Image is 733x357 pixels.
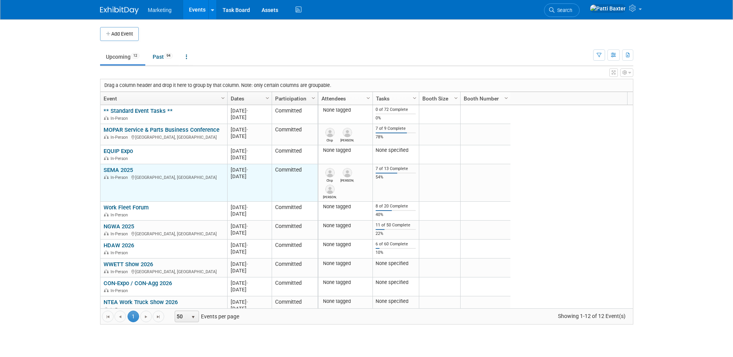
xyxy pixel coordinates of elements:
span: - [247,108,248,114]
div: None tagged [321,204,369,210]
span: In-Person [111,307,130,312]
span: - [247,280,248,286]
a: EQUIP Expo [104,148,133,155]
img: In-Person Event [104,250,109,254]
a: Dates [231,92,267,105]
span: Go to the last page [155,314,162,320]
span: In-Person [111,135,130,140]
span: Column Settings [503,95,509,101]
div: 7 of 13 Complete [376,166,416,172]
a: Column Settings [452,92,460,104]
td: Committed [272,105,318,124]
div: [GEOGRAPHIC_DATA], [GEOGRAPHIC_DATA] [104,230,224,237]
a: Go to the first page [102,311,114,322]
div: [DATE] [231,154,268,161]
div: [DATE] [231,299,268,305]
div: None tagged [321,107,369,113]
span: In-Person [111,175,130,180]
span: In-Person [111,288,130,293]
div: None specified [376,279,416,286]
div: None tagged [321,241,369,248]
div: Chip Jones [323,177,337,182]
button: Add Event [100,27,139,41]
div: [DATE] [231,133,268,139]
div: Dean Strathman [340,137,354,142]
div: None specified [376,147,416,153]
div: [DATE] [231,148,268,154]
div: [GEOGRAPHIC_DATA], [GEOGRAPHIC_DATA] [104,134,224,140]
img: Dean Strathman [343,128,352,137]
span: Column Settings [220,95,226,101]
span: Column Settings [412,95,418,101]
img: In-Person Event [104,288,109,292]
span: - [247,148,248,154]
span: 12 [131,53,139,59]
span: Go to the previous page [117,314,123,320]
a: Booth Number [464,92,505,105]
div: [DATE] [231,280,268,286]
div: [DATE] [231,242,268,248]
a: Column Settings [410,92,419,104]
a: Past94 [147,49,179,64]
td: Committed [272,258,318,277]
div: None tagged [321,147,369,153]
div: None specified [376,260,416,267]
a: SEMA 2025 [104,167,133,173]
span: Marketing [148,7,172,13]
div: [DATE] [231,211,268,217]
img: In-Person Event [104,116,109,120]
div: None tagged [321,223,369,229]
span: 1 [128,311,139,322]
a: Event [104,92,222,105]
td: Committed [272,221,318,240]
img: In-Person Event [104,231,109,235]
div: 78% [376,134,416,140]
span: - [247,261,248,267]
div: [DATE] [231,286,268,293]
a: Booth Size [422,92,455,105]
span: Column Settings [264,95,270,101]
div: Drag a column header and drop it here to group by that column. Note: only certain columns are gro... [100,79,633,92]
span: - [247,242,248,248]
a: Participation [275,92,313,105]
div: [DATE] [231,248,268,255]
span: Column Settings [365,95,371,101]
div: [DATE] [231,126,268,133]
img: In-Person Event [104,175,109,179]
div: 7 of 9 Complete [376,126,416,131]
td: Committed [272,277,318,296]
img: In-Person Event [104,307,109,311]
td: Committed [272,145,318,164]
span: Showing 1-12 of 12 Event(s) [551,311,633,321]
span: Events per page [165,311,247,322]
div: Chip Jones [323,137,337,142]
a: Attendees [321,92,367,105]
div: 40% [376,212,416,218]
a: Upcoming12 [100,49,145,64]
div: 6 of 60 Complete [376,241,416,247]
div: 0 of 72 Complete [376,107,416,112]
span: Go to the next page [143,314,149,320]
a: Search [544,3,580,17]
div: [DATE] [231,229,268,236]
div: Christopher Love [323,194,337,199]
span: - [247,167,248,173]
span: select [190,314,196,320]
div: [DATE] [231,107,268,114]
div: [DATE] [231,167,268,173]
img: In-Person Event [104,156,109,160]
span: - [247,223,248,229]
div: [DATE] [231,261,268,267]
span: Column Settings [310,95,316,101]
img: In-Person Event [104,212,109,216]
img: Chip Jones [325,168,335,177]
div: 54% [376,175,416,180]
a: NTEA Work Truck Show 2026 [104,299,178,306]
span: Search [554,7,572,13]
div: [DATE] [231,267,268,274]
span: In-Person [111,231,130,236]
a: Column Settings [364,92,372,104]
td: Committed [272,124,318,145]
span: 94 [164,53,173,59]
a: Column Settings [309,92,318,104]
